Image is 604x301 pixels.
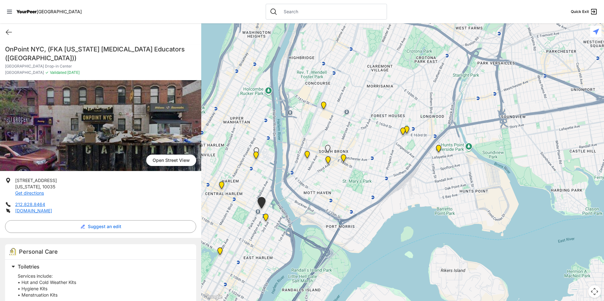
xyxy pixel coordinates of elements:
[280,9,383,15] input: Search
[5,220,196,233] button: Suggest an edit
[45,70,49,75] span: ✓
[15,184,40,189] span: [US_STATE]
[16,9,37,14] span: YourPeer
[18,263,39,270] span: Toiletries
[15,202,45,207] a: 212.828.8464
[259,211,272,226] div: Main Location
[42,184,55,189] span: 10035
[16,10,82,14] a: YourPeer[GEOGRAPHIC_DATA]
[19,248,58,255] span: Personal Care
[571,9,589,14] span: Quick Exit
[40,184,41,189] span: ,
[5,45,196,62] h1: OnPoint NYC, (FKA [US_STATE] [MEDICAL_DATA] Educators ([GEOGRAPHIC_DATA]))
[571,8,598,15] a: Quick Exit
[400,123,413,139] div: Resource Center of Community Development
[5,64,196,69] p: [GEOGRAPHIC_DATA] Drop-in Center
[18,273,189,298] p: Services include: • Hot and Cold Weather Kits • Hygiene Kits • Menstruation Kits
[66,70,80,75] span: [DATE]
[146,155,196,166] a: Open Street View
[50,70,66,75] span: Validated
[203,293,224,301] img: Google
[321,142,334,157] div: Sunrise DYCD Youth Drop-in Center - Closed
[15,190,44,196] a: Get directions
[88,223,121,230] span: Suggest an edit
[337,152,350,167] div: The Bronx Pride Center
[250,149,263,164] div: Outside East Harlem Salvation Army
[317,99,330,114] div: South Bronx NeON Works
[432,142,445,157] div: Living Room 24-Hour Drop-In Center
[215,179,228,194] div: Uptown/Harlem DYCD Youth Drop-in Center
[214,245,226,260] div: Manhattan
[5,70,44,75] span: [GEOGRAPHIC_DATA]
[203,293,224,301] a: Open this area in Google Maps (opens a new window)
[250,145,263,160] div: East Harlem (Salvation Army)
[15,178,57,183] span: [STREET_ADDRESS]
[15,208,52,213] a: [DOMAIN_NAME]
[301,148,314,163] div: Harm Reduction Center
[588,285,601,298] button: Map camera controls
[37,9,82,14] span: [GEOGRAPHIC_DATA]
[254,194,269,214] div: East Harlem Drop-in Center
